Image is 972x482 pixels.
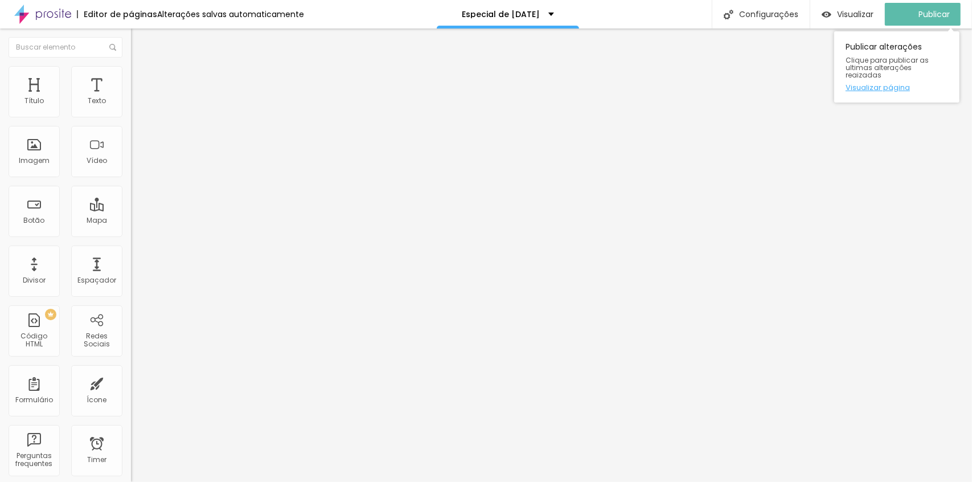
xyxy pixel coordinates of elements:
div: Imagem [19,157,50,165]
span: Clique para publicar as ultimas alterações reaizadas [846,56,948,79]
div: Espaçador [77,276,116,284]
div: Formulário [15,396,53,404]
img: Icone [109,44,116,51]
p: Especial de [DATE] [462,10,540,18]
button: Visualizar [810,3,885,26]
img: view-1.svg [822,10,831,19]
button: Publicar [885,3,961,26]
span: Visualizar [837,10,873,19]
div: Perguntas frequentes [11,452,56,468]
div: Alterações salvas automaticamente [157,10,304,18]
div: Divisor [23,276,46,284]
div: Publicar alterações [834,31,959,103]
input: Buscar elemento [9,37,122,58]
span: Publicar [918,10,950,19]
div: Botão [24,217,45,224]
div: Editor de páginas [77,10,157,18]
div: Código HTML [11,332,56,349]
div: Vídeo [87,157,107,165]
div: Texto [88,97,106,105]
a: Visualizar página [846,84,948,91]
div: Redes Sociais [74,332,119,349]
div: Ícone [87,396,107,404]
div: Timer [87,456,106,464]
div: Título [24,97,44,105]
img: Icone [724,10,733,19]
div: Mapa [87,217,107,224]
iframe: Editor [131,28,972,482]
